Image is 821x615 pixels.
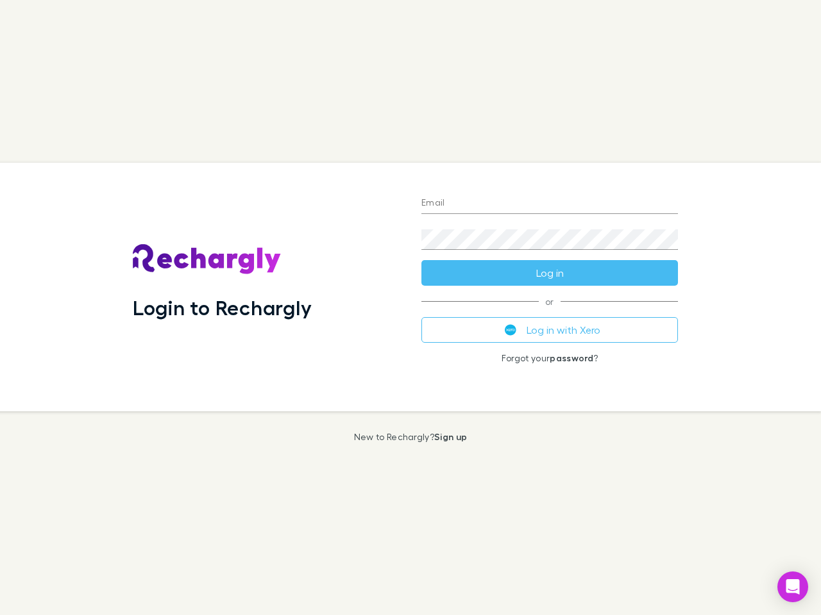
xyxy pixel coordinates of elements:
p: Forgot your ? [421,353,678,363]
a: password [550,352,593,363]
span: or [421,301,678,302]
div: Open Intercom Messenger [777,571,808,602]
h1: Login to Rechargly [133,295,312,320]
img: Xero's logo [505,324,516,336]
button: Log in with Xero [421,317,678,343]
button: Log in [421,260,678,286]
a: Sign up [434,431,467,442]
img: Rechargly's Logo [133,244,282,275]
p: New to Rechargly? [354,432,468,442]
